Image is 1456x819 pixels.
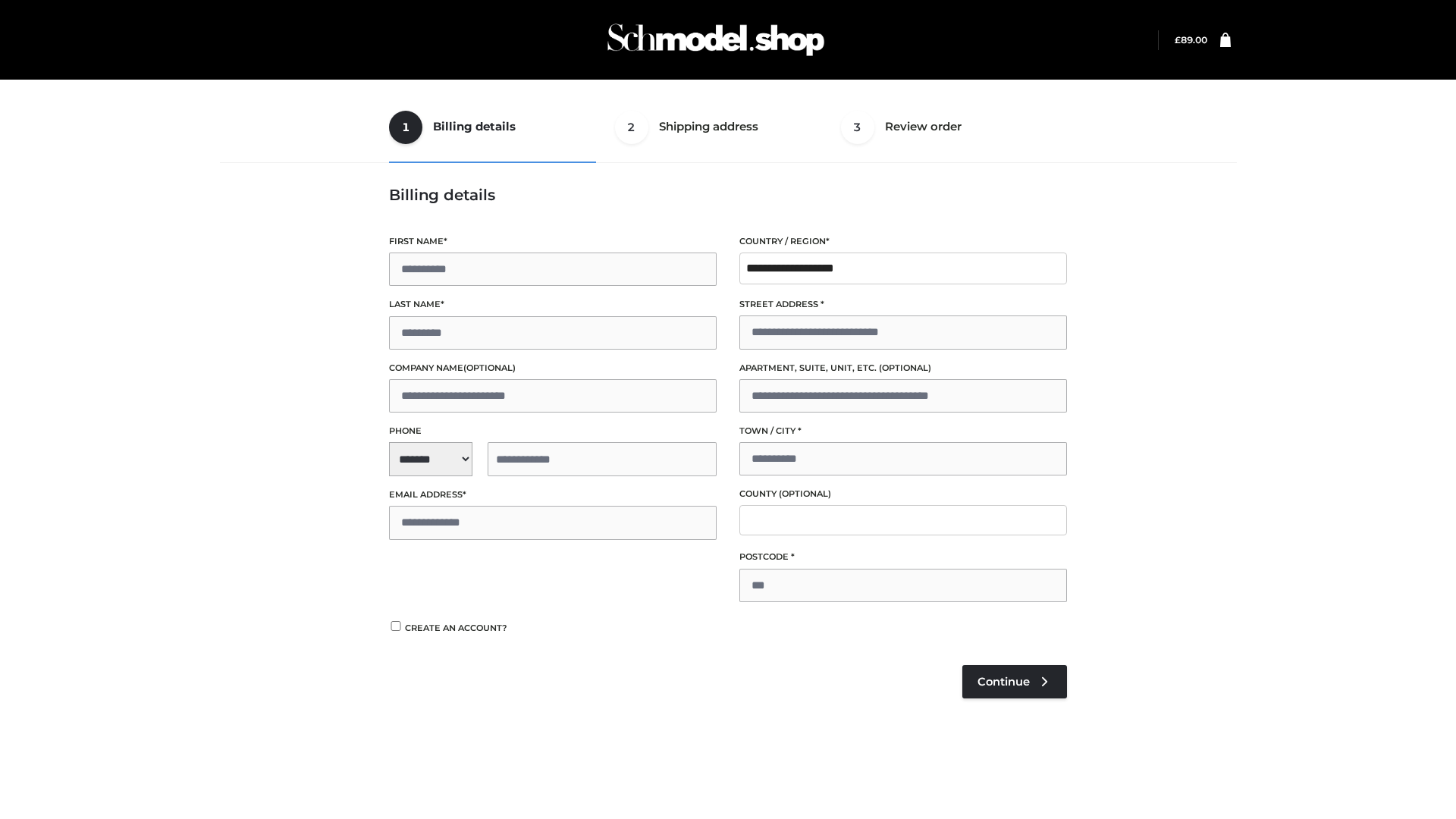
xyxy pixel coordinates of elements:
[602,10,830,70] img: Schmodel Admin 964
[739,234,1067,249] label: Country / Region
[739,361,1067,375] label: Apartment, suite, unit, etc.
[1175,34,1207,45] bdi: 89.00
[977,675,1030,689] span: Continue
[962,665,1067,698] a: Continue
[879,362,931,373] span: (optional)
[389,488,717,502] label: Email address
[739,487,1067,501] label: County
[779,488,831,499] span: (optional)
[739,424,1067,438] label: Town / City
[739,550,1067,564] label: Postcode
[739,297,1067,312] label: Street address
[389,621,403,631] input: Create an account?
[463,362,516,373] span: (optional)
[405,623,507,633] span: Create an account?
[389,297,717,312] label: Last name
[1175,34,1207,45] a: £89.00
[389,186,1067,204] h3: Billing details
[389,234,717,249] label: First name
[389,361,717,375] label: Company name
[1175,34,1181,45] span: £
[389,424,717,438] label: Phone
